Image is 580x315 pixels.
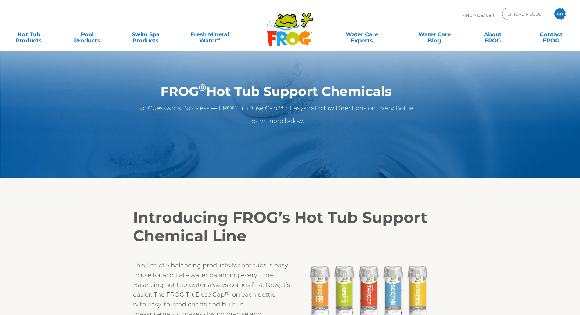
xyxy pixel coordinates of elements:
[64,28,110,41] a: PoolProducts
[123,28,168,41] a: Swim SpaProducts
[6,28,52,41] a: Hot TubProducts
[507,9,548,18] input: Zip Code Form
[528,28,574,41] a: ContactFROG
[112,116,440,126] p: Learn more below.
[112,103,440,113] p: No Guesswork, No Mess — FROG TruDose Cap™ + Easy-to-Follow Directions on Every Bottle
[470,28,516,41] a: AboutFROG
[112,84,440,99] h1: FROG Hot Tub Support Chemicals
[199,82,206,93] sup: ®
[325,28,399,41] a: Water CareExperts
[217,36,220,41] sup: ∞
[462,8,494,23] p: Find A Dealer
[181,28,238,41] a: Fresh MineralWater∞
[133,208,447,245] h2: Introducing FROG’s Hot Tub Support Chemical Line
[554,8,565,19] input: GO
[412,28,457,41] a: Water CareBlog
